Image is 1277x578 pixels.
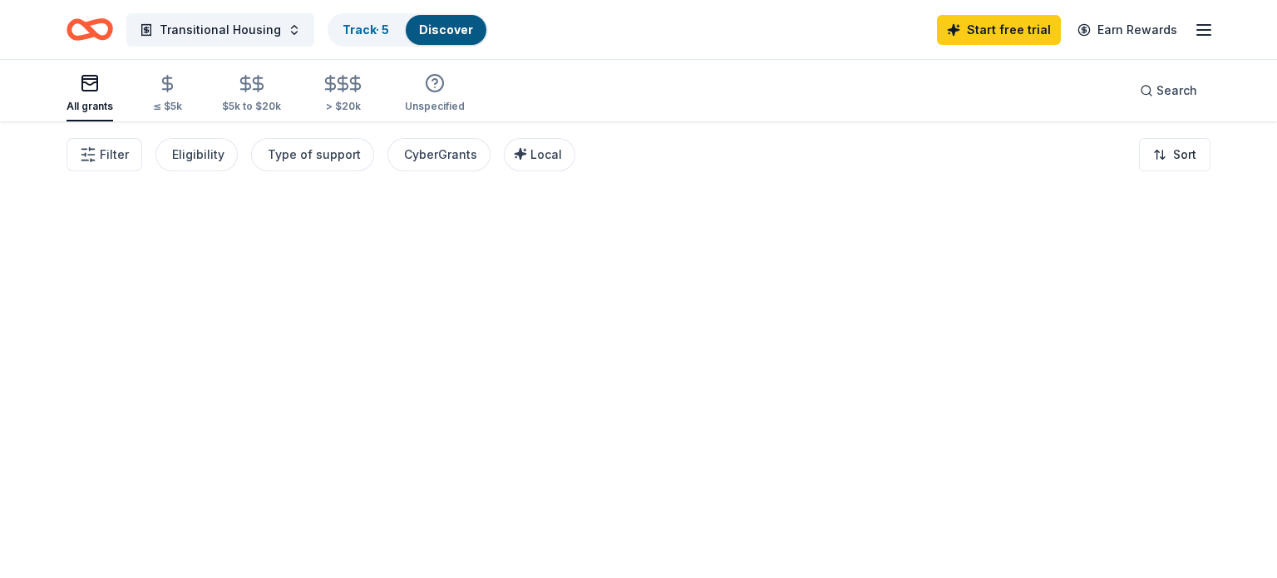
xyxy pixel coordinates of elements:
[153,100,182,113] div: ≤ $5k
[1127,74,1210,107] button: Search
[419,22,473,37] a: Discover
[387,138,491,171] button: CyberGrants
[67,100,113,113] div: All grants
[937,15,1061,45] a: Start free trial
[67,10,113,49] a: Home
[268,145,361,165] div: Type of support
[504,138,575,171] button: Local
[530,147,562,161] span: Local
[1067,15,1187,45] a: Earn Rewards
[404,145,477,165] div: CyberGrants
[100,145,129,165] span: Filter
[1156,81,1197,101] span: Search
[1173,145,1196,165] span: Sort
[222,67,281,121] button: $5k to $20k
[321,67,365,121] button: > $20k
[155,138,238,171] button: Eligibility
[160,20,281,40] span: Transitional Housing
[172,145,224,165] div: Eligibility
[405,67,465,121] button: Unspecified
[67,67,113,121] button: All grants
[251,138,374,171] button: Type of support
[343,22,389,37] a: Track· 5
[405,100,465,113] div: Unspecified
[222,100,281,113] div: $5k to $20k
[67,138,142,171] button: Filter
[126,13,314,47] button: Transitional Housing
[328,13,488,47] button: Track· 5Discover
[321,100,365,113] div: > $20k
[153,67,182,121] button: ≤ $5k
[1139,138,1210,171] button: Sort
